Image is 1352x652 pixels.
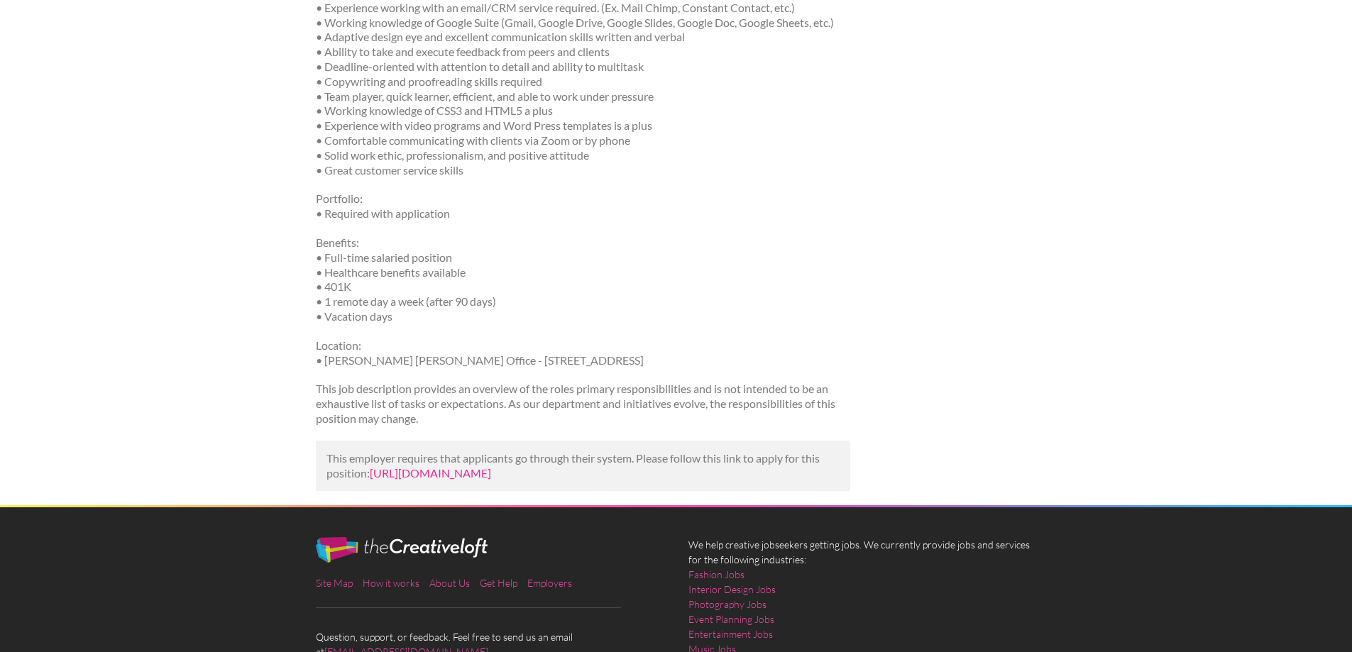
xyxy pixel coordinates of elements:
[688,567,744,582] a: Fashion Jobs
[316,382,850,426] p: This job description provides an overview of the roles primary responsibilities and is not intend...
[363,577,419,589] a: How it works
[688,612,774,626] a: Event Planning Jobs
[370,466,491,480] a: [URL][DOMAIN_NAME]
[429,577,470,589] a: About Us
[316,192,850,221] p: Portfolio: • Required with application
[688,597,766,612] a: Photography Jobs
[527,577,572,589] a: Employers
[688,626,773,641] a: Entertainment Jobs
[480,577,517,589] a: Get Help
[316,577,353,589] a: Site Map
[688,582,776,597] a: Interior Design Jobs
[326,451,840,481] p: This employer requires that applicants go through their system. Please follow this link to apply ...
[316,236,850,324] p: Benefits: • Full-time salaried position • Healthcare benefits available • 401K • 1 remote day a w...
[316,338,850,368] p: Location: • [PERSON_NAME] [PERSON_NAME] Office - [STREET_ADDRESS]
[316,537,488,563] img: The Creative Loft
